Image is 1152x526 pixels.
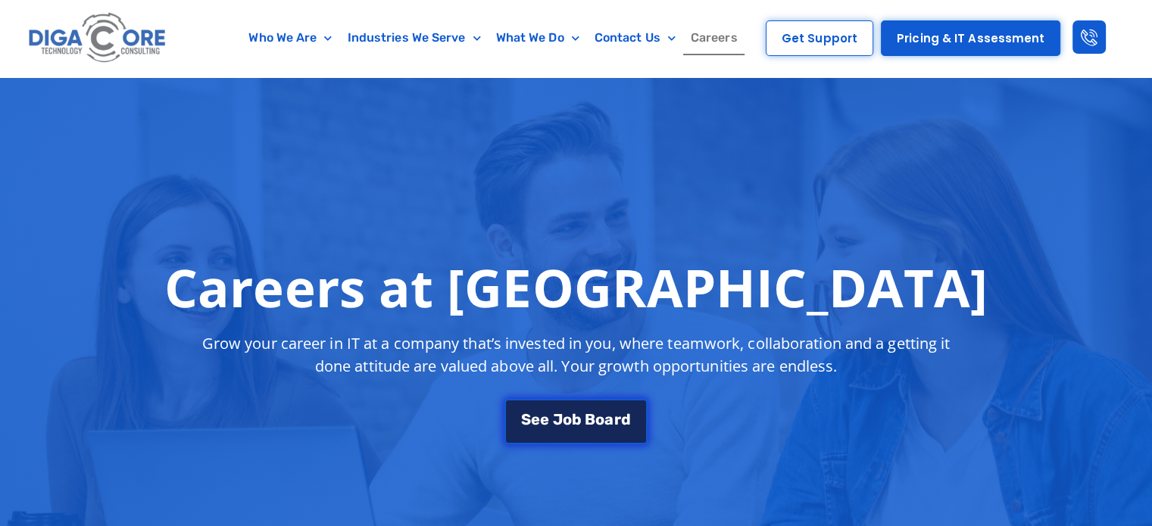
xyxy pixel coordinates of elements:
[881,20,1060,56] a: Pricing & IT Assessment
[572,410,582,425] span: b
[585,410,595,425] span: B
[489,20,587,55] a: What We Do
[241,20,339,55] a: Who We Are
[531,410,540,425] span: e
[189,332,964,378] p: Grow your career in IT at a company that’s invested in you, where teamwork, collaboration and a g...
[621,410,631,425] span: d
[604,410,613,425] span: a
[587,20,683,55] a: Contact Us
[25,8,170,69] img: Digacore logo 1
[782,33,857,44] span: Get Support
[613,410,620,425] span: r
[683,20,745,55] a: Careers
[540,410,549,425] span: e
[766,20,873,56] a: Get Support
[563,410,572,425] span: o
[340,20,489,55] a: Industries We Serve
[897,33,1044,44] span: Pricing & IT Assessment
[553,410,563,425] span: J
[521,410,531,425] span: S
[231,20,755,55] nav: Menu
[504,397,647,443] a: See Job Board
[595,410,604,425] span: o
[164,257,988,317] h1: Careers at [GEOGRAPHIC_DATA]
